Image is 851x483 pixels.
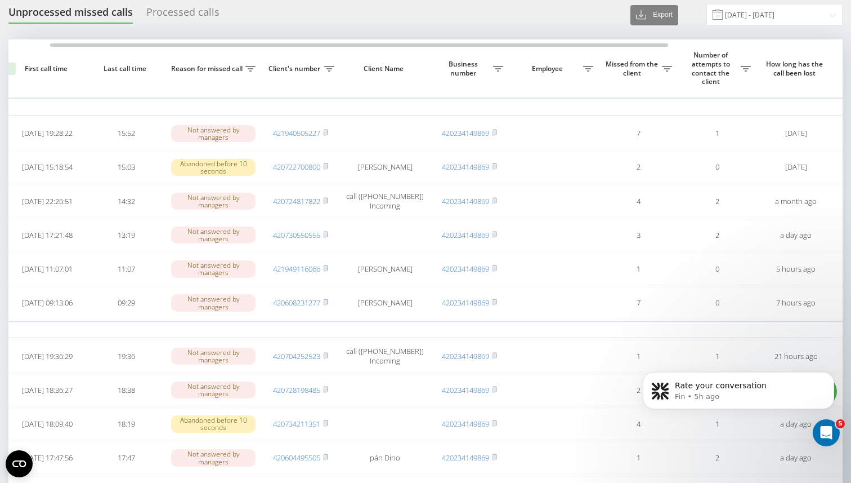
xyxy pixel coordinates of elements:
a: 420234149869 [442,196,489,206]
span: Client Name [350,64,420,73]
span: Reason for missed call [171,64,245,73]
td: 4 [599,408,678,440]
div: Not answered by managers [171,348,256,365]
td: [DATE] 17:47:56 [8,442,87,473]
a: 420724817822 [273,196,320,206]
span: Business number [436,60,493,77]
td: 19:36 [87,340,165,372]
td: 14:32 [87,185,165,217]
td: [DATE] 18:09:40 [8,408,87,440]
td: [DATE] 15:18:54 [8,152,87,183]
span: 5 [836,419,845,428]
td: 0 [678,253,756,285]
td: [DATE] 18:36:27 [8,374,87,406]
div: Processed calls [146,6,220,24]
td: call ([PHONE_NUMBER]) Incoming [340,340,430,372]
td: 1 [599,340,678,372]
td: 09:29 [87,287,165,319]
td: 3 [599,219,678,251]
td: 1 [678,118,756,149]
a: 420234149869 [442,453,489,463]
td: 2 [678,442,756,473]
a: 420728198485 [273,385,320,395]
td: 13:19 [87,219,165,251]
span: First call time [17,64,78,73]
iframe: Intercom notifications message [626,348,851,453]
td: 5 hours ago [756,253,835,285]
div: Abandoned before 10 seconds [171,159,256,176]
span: Employee [514,64,583,73]
a: 420234149869 [442,264,489,274]
td: 18:19 [87,408,165,440]
td: 18:38 [87,374,165,406]
a: 420234149869 [442,128,489,138]
a: 421949116066 [273,264,320,274]
div: Not answered by managers [171,125,256,142]
td: 1 [599,442,678,473]
td: 0 [678,287,756,319]
a: 420730550555 [273,230,320,240]
a: 420234149869 [442,419,489,429]
td: a day ago [756,442,835,473]
td: [PERSON_NAME] [340,253,430,285]
div: Abandoned before 10 seconds [171,415,256,432]
td: a day ago [756,219,835,251]
td: 1 [678,340,756,372]
div: Not answered by managers [171,260,256,277]
a: 420604495505 [273,453,320,463]
div: Not answered by managers [171,382,256,398]
a: 420722700800 [273,162,320,172]
td: 15:52 [87,118,165,149]
td: [DATE] 22:26:51 [8,185,87,217]
td: [PERSON_NAME] [340,287,430,319]
span: Missed from the client [604,60,662,77]
a: 420234149869 [442,385,489,395]
iframe: Intercom live chat [813,419,840,446]
span: Last call time [96,64,156,73]
td: 4 [599,185,678,217]
td: 1 [599,253,678,285]
a: 420234149869 [442,162,489,172]
td: 2 [678,219,756,251]
td: [DATE] 17:21:48 [8,219,87,251]
div: Not answered by managers [171,193,256,210]
div: Not answered by managers [171,294,256,311]
a: 420234149869 [442,298,489,308]
div: Not answered by managers [171,227,256,243]
a: 421940505227 [273,128,320,138]
button: Open CMP widget [6,450,33,477]
td: [DATE] 09:13:06 [8,287,87,319]
td: [DATE] 11:07:01 [8,253,87,285]
td: 2 [678,185,756,217]
span: Client's number [267,64,324,73]
td: pán Dino [340,442,430,473]
td: 17:47 [87,442,165,473]
td: 21 hours ago [756,340,835,372]
td: [PERSON_NAME] [340,152,430,183]
span: Number of attempts to contact the client [683,51,741,86]
td: 7 hours ago [756,287,835,319]
span: How long has the call been lost [765,60,826,77]
td: [DATE] [756,152,835,183]
div: Not answered by managers [171,449,256,466]
a: 420234149869 [442,230,489,240]
td: 7 [599,118,678,149]
td: 2 [599,152,678,183]
td: a month ago [756,185,835,217]
td: [DATE] [756,118,835,149]
a: 420608231277 [273,298,320,308]
td: 15:03 [87,152,165,183]
td: 0 [678,152,756,183]
td: 2 [599,374,678,406]
button: Export [630,5,678,25]
a: 420734211351 [273,419,320,429]
td: [DATE] 19:36:29 [8,340,87,372]
td: 7 [599,287,678,319]
a: 420234149869 [442,351,489,361]
div: Unprocessed missed calls [8,6,133,24]
td: [DATE] 19:28:22 [8,118,87,149]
